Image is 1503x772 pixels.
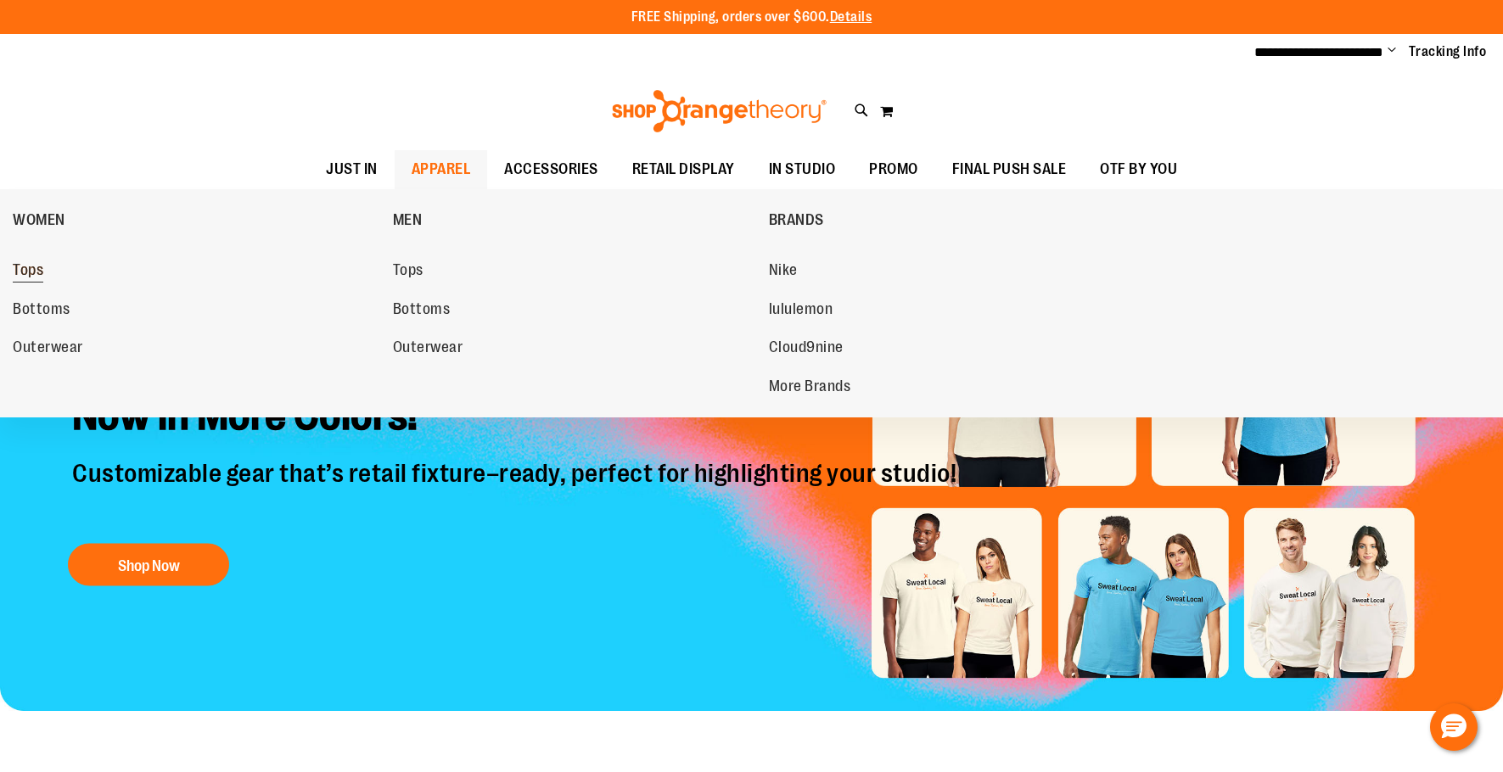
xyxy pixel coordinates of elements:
[13,300,70,322] span: Bottoms
[13,333,376,363] a: Outerwear
[326,150,378,188] span: JUST IN
[309,150,395,189] a: JUST IN
[13,255,376,286] a: Tops
[393,338,463,360] span: Outerwear
[769,150,836,188] span: IN STUDIO
[59,327,973,595] a: Introducing 5 New City Styles -Now in More Colors! Customizable gear that’s retail fixture–ready,...
[830,9,872,25] a: Details
[1388,43,1396,60] button: Account menu
[1083,150,1194,189] a: OTF BY YOU
[631,8,872,27] p: FREE Shipping, orders over $600.
[13,294,376,325] a: Bottoms
[1409,42,1487,61] a: Tracking Info
[13,338,83,360] span: Outerwear
[504,150,598,188] span: ACCESSORIES
[13,261,43,283] span: Tops
[68,544,229,586] button: Shop Now
[487,150,615,189] a: ACCESSORIES
[1100,150,1177,188] span: OTF BY YOU
[935,150,1084,189] a: FINAL PUSH SALE
[13,198,384,242] a: WOMEN
[395,150,488,189] a: APPAREL
[393,261,423,283] span: Tops
[769,300,833,322] span: lululemon
[615,150,752,189] a: RETAIL DISPLAY
[869,150,918,188] span: PROMO
[769,378,851,399] span: More Brands
[13,211,65,232] span: WOMEN
[769,261,798,283] span: Nike
[393,300,451,322] span: Bottoms
[952,150,1067,188] span: FINAL PUSH SALE
[769,338,844,360] span: Cloud9nine
[1430,703,1478,751] button: Hello, have a question? Let’s chat.
[632,150,735,188] span: RETAIL DISPLAY
[752,150,853,189] a: IN STUDIO
[59,458,973,527] p: Customizable gear that’s retail fixture–ready, perfect for highlighting your studio!
[609,90,829,132] img: Shop Orangetheory
[393,211,423,232] span: MEN
[852,150,935,189] a: PROMO
[769,198,1141,242] a: BRANDS
[412,150,471,188] span: APPAREL
[769,211,824,232] span: BRANDS
[393,198,760,242] a: MEN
